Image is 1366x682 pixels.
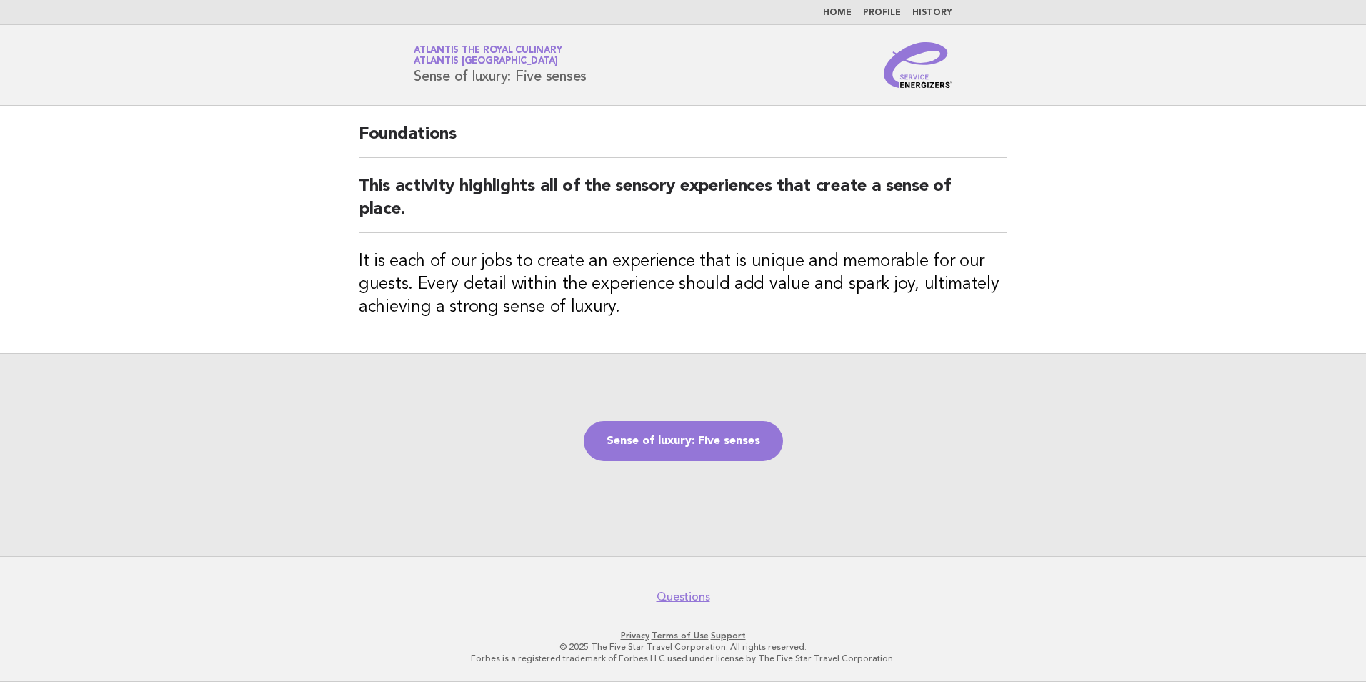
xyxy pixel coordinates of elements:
[359,175,1007,233] h2: This activity highlights all of the sensory experiences that create a sense of place.
[414,57,558,66] span: Atlantis [GEOGRAPHIC_DATA]
[884,42,952,88] img: Service Energizers
[823,9,852,17] a: Home
[414,46,562,66] a: Atlantis the Royal CulinaryAtlantis [GEOGRAPHIC_DATA]
[246,630,1120,641] p: · ·
[359,250,1007,319] h3: It is each of our jobs to create an experience that is unique and memorable for our guests. Every...
[652,631,709,641] a: Terms of Use
[657,590,710,604] a: Questions
[359,123,1007,158] h2: Foundations
[711,631,746,641] a: Support
[584,421,783,461] a: Sense of luxury: Five senses
[863,9,901,17] a: Profile
[414,46,587,84] h1: Sense of luxury: Five senses
[621,631,649,641] a: Privacy
[246,653,1120,664] p: Forbes is a registered trademark of Forbes LLC used under license by The Five Star Travel Corpora...
[912,9,952,17] a: History
[246,641,1120,653] p: © 2025 The Five Star Travel Corporation. All rights reserved.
